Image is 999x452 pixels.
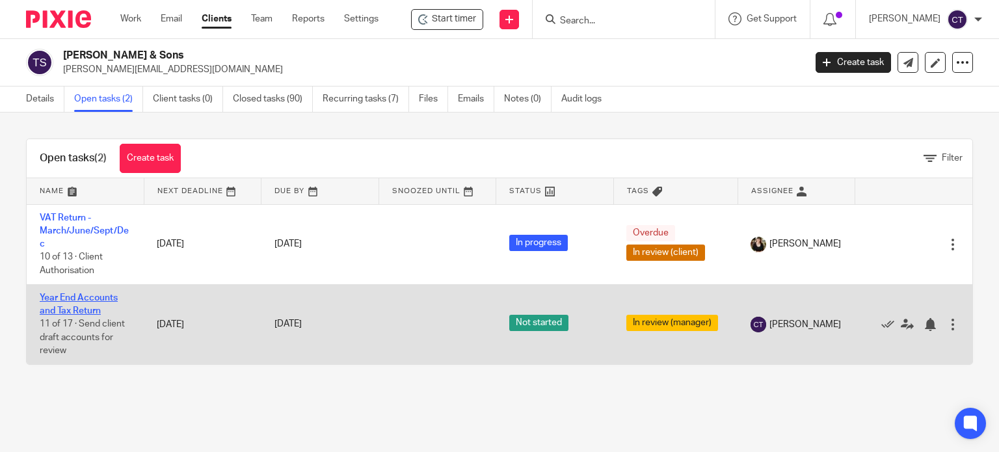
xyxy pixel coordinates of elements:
img: svg%3E [947,9,968,30]
div: Thorne & Sons [411,9,483,30]
span: In progress [509,235,568,251]
a: Work [120,12,141,25]
a: Files [419,86,448,112]
span: Start timer [432,12,476,26]
h2: [PERSON_NAME] & Sons [63,49,650,62]
a: Create task [816,52,891,73]
span: [DATE] [274,320,302,329]
span: Filter [942,153,963,163]
p: [PERSON_NAME][EMAIL_ADDRESS][DOMAIN_NAME] [63,63,796,76]
a: Recurring tasks (7) [323,86,409,112]
a: Notes (0) [504,86,552,112]
input: Search [559,16,676,27]
img: svg%3E [26,49,53,76]
td: [DATE] [144,284,261,364]
a: Open tasks (2) [74,86,143,112]
span: [PERSON_NAME] [769,237,841,250]
h1: Open tasks [40,152,107,165]
a: Team [251,12,273,25]
span: Get Support [747,14,797,23]
p: [PERSON_NAME] [869,12,940,25]
span: [DATE] [274,239,302,248]
a: VAT Return - March/June/Sept/Dec [40,213,129,249]
a: Settings [344,12,379,25]
span: Snoozed Until [392,187,460,194]
a: Email [161,12,182,25]
span: Overdue [626,225,675,241]
span: 10 of 13 · Client Authorisation [40,253,103,276]
span: Status [509,187,542,194]
span: (2) [94,153,107,163]
td: [DATE] [144,204,261,284]
span: Not started [509,315,568,331]
a: Reports [292,12,325,25]
img: svg%3E [751,317,766,332]
img: Pixie [26,10,91,28]
span: Tags [627,187,649,194]
img: Helen%20Campbell.jpeg [751,237,766,252]
a: Closed tasks (90) [233,86,313,112]
a: Audit logs [561,86,611,112]
a: Create task [120,144,181,173]
span: [PERSON_NAME] [769,318,841,331]
span: 11 of 17 · Send client draft accounts for review [40,319,125,355]
a: Details [26,86,64,112]
a: Mark as done [881,318,901,331]
span: In review (manager) [626,315,718,331]
span: In review (client) [626,245,705,261]
a: Emails [458,86,494,112]
a: Client tasks (0) [153,86,223,112]
a: Clients [202,12,232,25]
a: Year End Accounts and Tax Return [40,293,118,315]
